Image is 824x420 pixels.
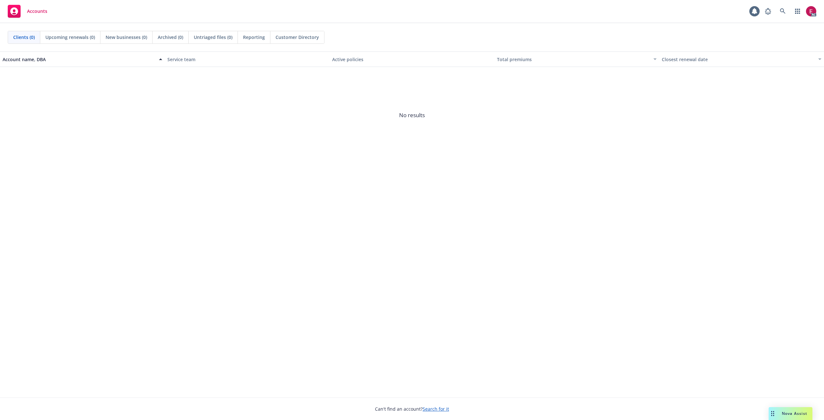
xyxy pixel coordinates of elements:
span: Reporting [243,34,265,41]
span: Untriaged files (0) [194,34,232,41]
a: Search for it [423,406,449,412]
div: Drag to move [769,407,777,420]
button: Closest renewal date [659,51,824,67]
span: Accounts [27,9,47,14]
button: Service team [165,51,330,67]
span: Archived (0) [158,34,183,41]
span: Customer Directory [276,34,319,41]
span: Upcoming renewals (0) [45,34,95,41]
span: Clients (0) [13,34,35,41]
span: Can't find an account? [375,406,449,412]
img: photo [806,6,816,16]
button: Active policies [330,51,494,67]
a: Search [776,5,789,18]
button: Total premiums [494,51,659,67]
a: Switch app [791,5,804,18]
button: Nova Assist [769,407,812,420]
div: Closest renewal date [662,56,814,63]
span: New businesses (0) [106,34,147,41]
span: Nova Assist [782,411,807,416]
div: Total premiums [497,56,650,63]
a: Report a Bug [762,5,774,18]
a: Accounts [5,2,50,20]
div: Active policies [332,56,492,63]
div: Service team [167,56,327,63]
div: Account name, DBA [3,56,155,63]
